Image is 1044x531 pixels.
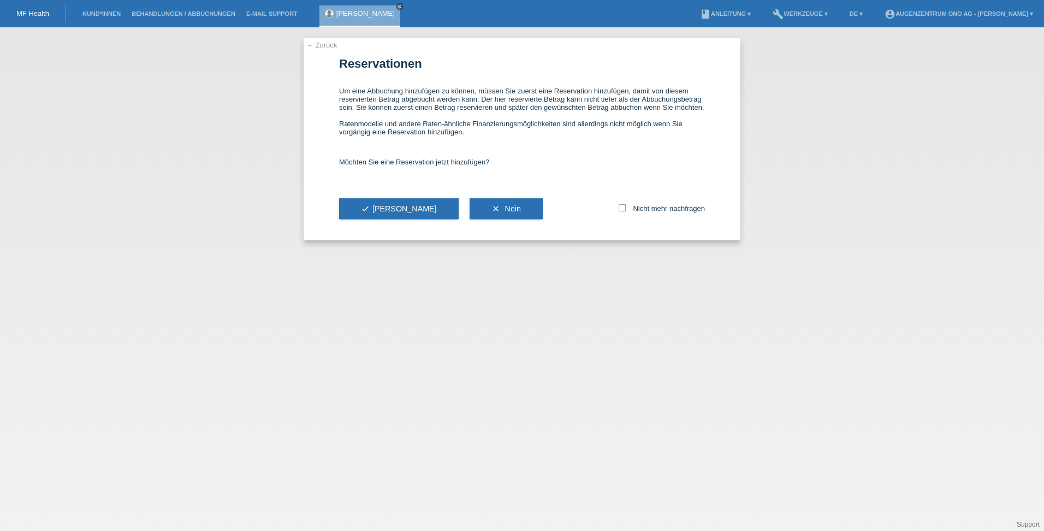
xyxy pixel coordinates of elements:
div: Möchten Sie eine Reservation jetzt hinzufügen? [339,147,705,177]
button: clear Nein [470,198,543,219]
i: build [773,9,784,20]
a: Behandlungen / Abbuchungen [126,10,241,17]
a: DE ▾ [844,10,868,17]
a: MF Health [16,9,49,17]
label: Nicht mehr nachfragen [619,204,705,213]
div: Um eine Abbuchung hinzufügen zu können, müssen Sie zuerst eine Reservation hinzufügen, damit von ... [339,76,705,147]
a: close [396,3,404,10]
i: clear [491,204,500,213]
a: E-Mail Support [241,10,303,17]
i: close [397,4,402,9]
a: account_circleAugenzentrum ONO AG - [PERSON_NAME] ▾ [879,10,1039,17]
i: check [361,204,370,213]
a: buildWerkzeuge ▾ [767,10,833,17]
a: Kund*innen [77,10,126,17]
a: ← Zurück [306,41,337,49]
h1: Reservationen [339,57,705,70]
span: Nein [505,204,521,213]
a: bookAnleitung ▾ [695,10,756,17]
span: [PERSON_NAME] [361,204,437,213]
a: Support [1017,521,1040,528]
button: check[PERSON_NAME] [339,198,459,219]
i: account_circle [885,9,895,20]
i: book [700,9,711,20]
a: [PERSON_NAME] [336,9,395,17]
